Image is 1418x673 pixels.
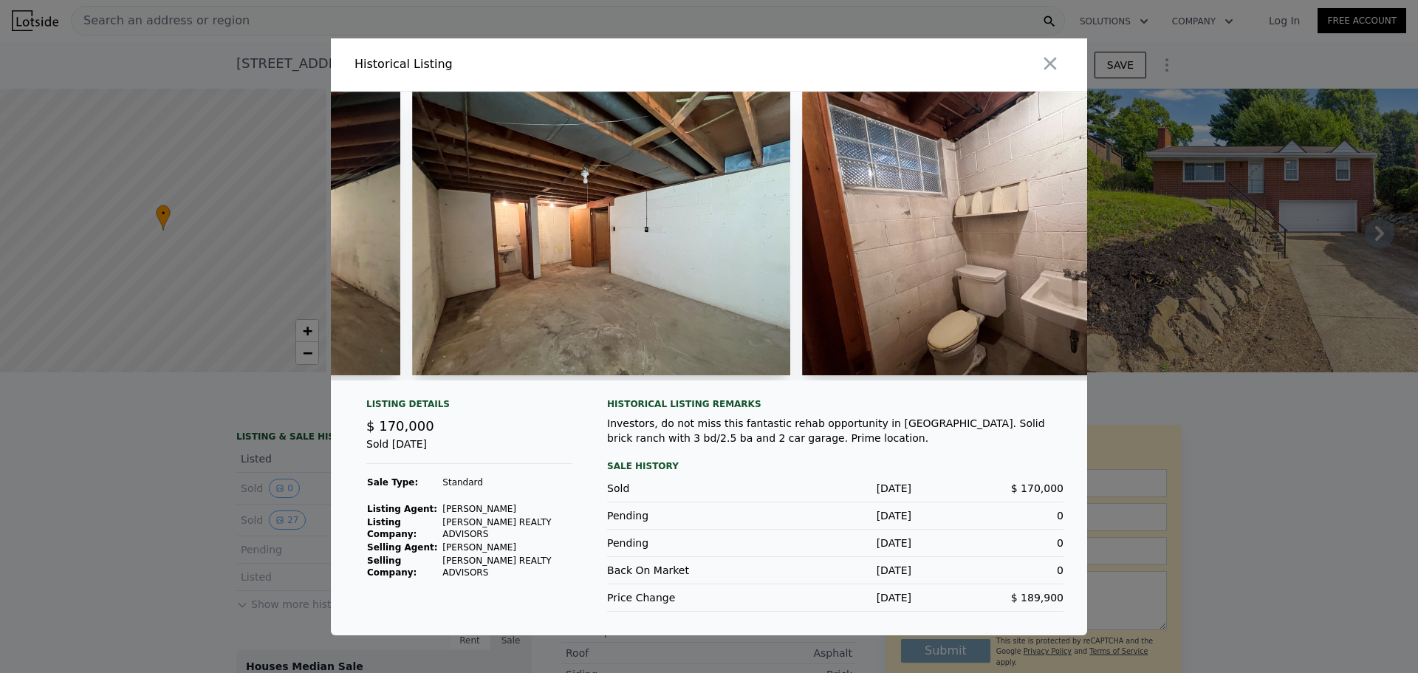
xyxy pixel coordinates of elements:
div: [DATE] [759,563,911,578]
div: Sale History [607,457,1063,475]
div: [DATE] [759,590,911,605]
div: [DATE] [759,536,911,550]
span: $ 170,000 [366,418,434,434]
td: [PERSON_NAME] REALTY ADVISORS [442,516,572,541]
div: 0 [911,563,1063,578]
strong: Listing Company: [367,517,417,539]
div: 0 [911,536,1063,550]
div: Historical Listing [354,55,703,73]
td: Standard [442,476,572,489]
img: Property Img [802,92,1180,375]
div: Price Change [607,590,759,605]
div: 0 [911,508,1063,523]
div: [DATE] [759,481,911,496]
strong: Selling Company: [367,556,417,578]
span: $ 170,000 [1011,482,1063,494]
div: Back On Market [607,563,759,578]
div: Pending [607,508,759,523]
span: $ 189,900 [1011,592,1063,604]
div: [DATE] [759,508,911,523]
td: [PERSON_NAME] REALTY ADVISORS [442,554,572,579]
td: [PERSON_NAME] [442,502,572,516]
div: Investors, do not miss this fantastic rehab opportunity in [GEOGRAPHIC_DATA]. Solid brick ranch w... [607,416,1063,445]
div: Historical Listing remarks [607,398,1063,410]
div: Listing Details [366,398,572,416]
div: Sold [DATE] [366,437,572,464]
img: Property Img [412,92,790,375]
strong: Selling Agent: [367,542,438,553]
div: Pending [607,536,759,550]
strong: Sale Type: [367,477,418,488]
strong: Listing Agent: [367,504,437,514]
div: Sold [607,481,759,496]
td: [PERSON_NAME] [442,541,572,554]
